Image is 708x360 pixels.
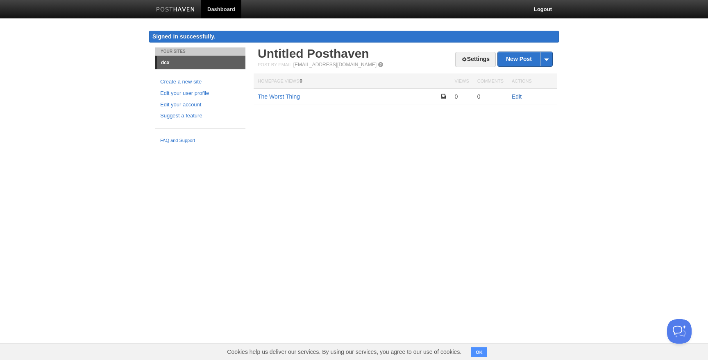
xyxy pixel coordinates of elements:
a: Edit your account [160,101,241,109]
button: OK [471,347,487,357]
a: New Post [498,52,552,66]
span: 0 [300,78,302,84]
a: Untitled Posthaven [258,47,369,60]
div: 0 [454,93,469,100]
a: Edit [512,93,522,100]
a: dcx [157,56,245,69]
div: Signed in successfully. [149,31,559,43]
th: Actions [508,74,557,89]
img: Posthaven-bar [156,7,195,13]
span: Cookies help us deliver our services. By using our services, you agree to our use of cookies. [219,344,470,360]
th: Comments [473,74,508,89]
a: The Worst Thing [258,93,300,100]
a: Edit your user profile [160,89,241,98]
th: Homepage Views [254,74,450,89]
a: Suggest a feature [160,112,241,120]
a: FAQ and Support [160,137,241,144]
li: Your Sites [155,47,245,56]
span: Post by Email [258,62,292,67]
div: 0 [477,93,504,100]
th: Views [450,74,473,89]
iframe: Help Scout Beacon - Open [667,319,692,344]
a: [EMAIL_ADDRESS][DOMAIN_NAME] [293,62,377,67]
a: Create a new site [160,78,241,86]
a: Settings [455,52,496,67]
